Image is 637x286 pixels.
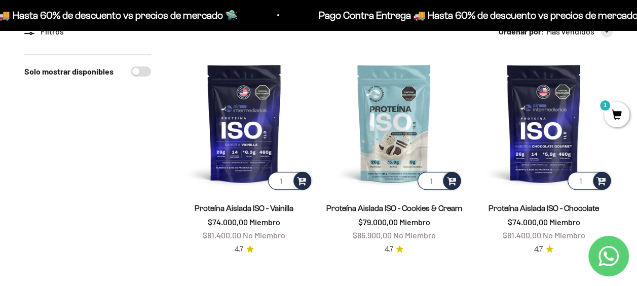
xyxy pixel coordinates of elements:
span: Miembro [549,217,580,227]
a: Proteína Aislada ISO - Chocolate [489,204,599,212]
span: Miembro [399,217,430,227]
span: 4.7 [235,244,243,255]
span: No Miembro [393,230,435,240]
label: Solo mostrar disponibles [24,65,114,78]
a: 4.74.7 de 5.0 estrellas [384,244,403,255]
span: Miembro [249,217,280,227]
a: 4.74.7 de 5.0 estrellas [235,244,254,255]
span: $74.000,00 [508,217,548,227]
mark: 1 [599,99,611,112]
a: Proteína Aislada ISO - Cookies & Cream [326,204,462,212]
span: Ordenar por: [499,25,544,38]
a: 4.74.7 de 5.0 estrellas [534,244,553,255]
a: 1 [604,110,629,121]
span: $79.000,00 [358,217,397,227]
button: Más vendidos [546,25,613,38]
span: $86.900,00 [352,230,391,240]
span: $81.400,00 [203,230,241,240]
span: Más vendidos [546,25,594,38]
span: 4.7 [384,244,393,255]
span: $81.400,00 [503,230,541,240]
a: Proteína Aislada ISO - Vainilla [195,204,293,212]
span: 4.7 [534,244,543,255]
div: Filtros [24,25,151,38]
span: $74.000,00 [208,217,248,227]
span: No Miembro [543,230,585,240]
span: No Miembro [243,230,285,240]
